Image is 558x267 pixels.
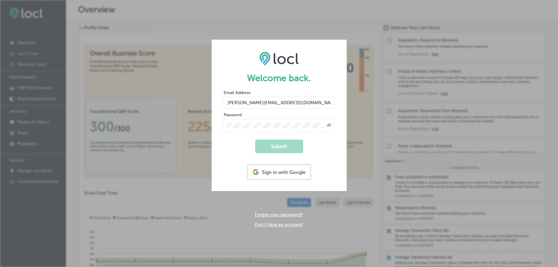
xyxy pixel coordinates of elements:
a: Forgot your password? [255,212,303,217]
a: Don't have an account? [255,222,303,227]
h1: Welcome back. [224,73,335,83]
img: LOCL logo [259,52,299,65]
label: Email Address [224,90,250,95]
button: Submit [255,140,303,153]
div: Sign in with Google [248,165,310,179]
label: Password [224,112,242,117]
span: Toggle password visibility [327,123,331,128]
